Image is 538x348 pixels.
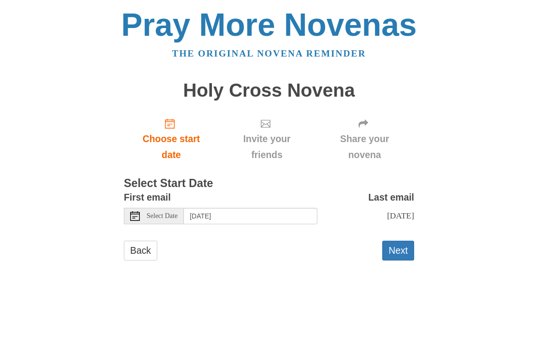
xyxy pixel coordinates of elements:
[368,189,414,205] label: Last email
[382,241,414,261] button: Next
[124,241,157,261] a: Back
[325,131,404,163] span: Share your novena
[172,48,366,58] a: The original novena reminder
[147,213,178,219] span: Select Date
[124,110,219,168] a: Choose start date
[228,131,305,163] span: Invite your friends
[121,7,417,43] a: Pray More Novenas
[124,189,171,205] label: First email
[315,110,414,168] div: Click "Next" to confirm your start date first.
[387,211,414,220] span: [DATE]
[134,131,209,163] span: Choose start date
[124,177,414,190] h3: Select Start Date
[219,110,315,168] div: Click "Next" to confirm your start date first.
[124,80,414,101] h1: Holy Cross Novena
